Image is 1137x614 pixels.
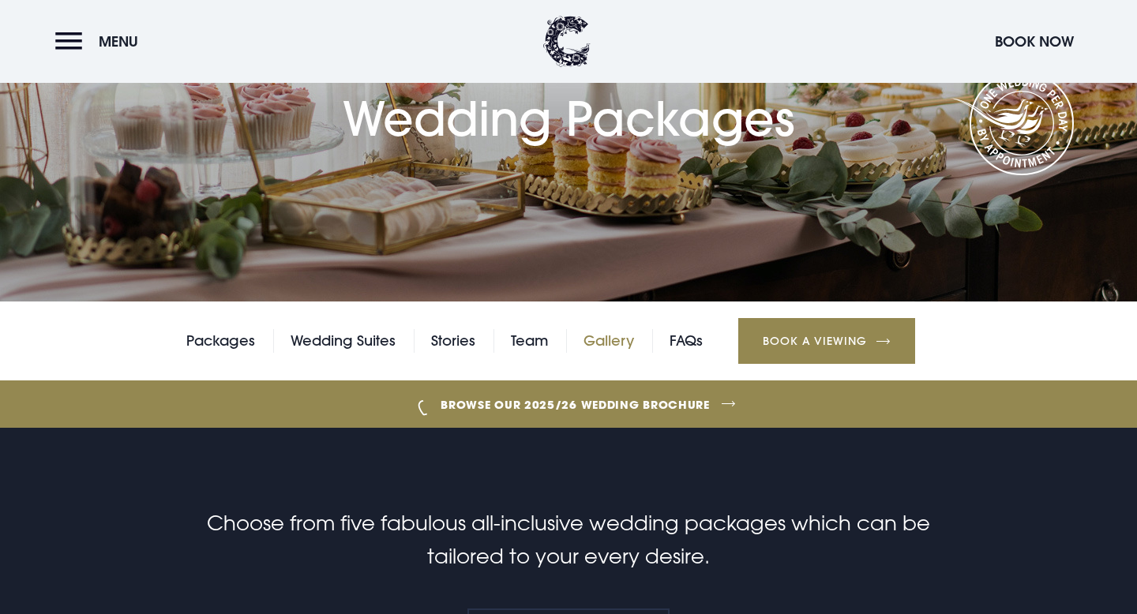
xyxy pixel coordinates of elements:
img: Clandeboye Lodge [543,16,591,67]
button: Book Now [987,24,1082,58]
a: Book a Viewing [738,318,915,364]
p: Choose from five fabulous all-inclusive wedding packages which can be tailored to your every desire. [193,507,944,573]
span: Menu [99,32,138,51]
a: Gallery [584,329,634,353]
button: Menu [55,24,146,58]
a: FAQs [670,329,703,353]
a: Wedding Suites [291,329,396,353]
a: Packages [186,329,255,353]
a: Team [511,329,548,353]
a: Stories [431,329,475,353]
